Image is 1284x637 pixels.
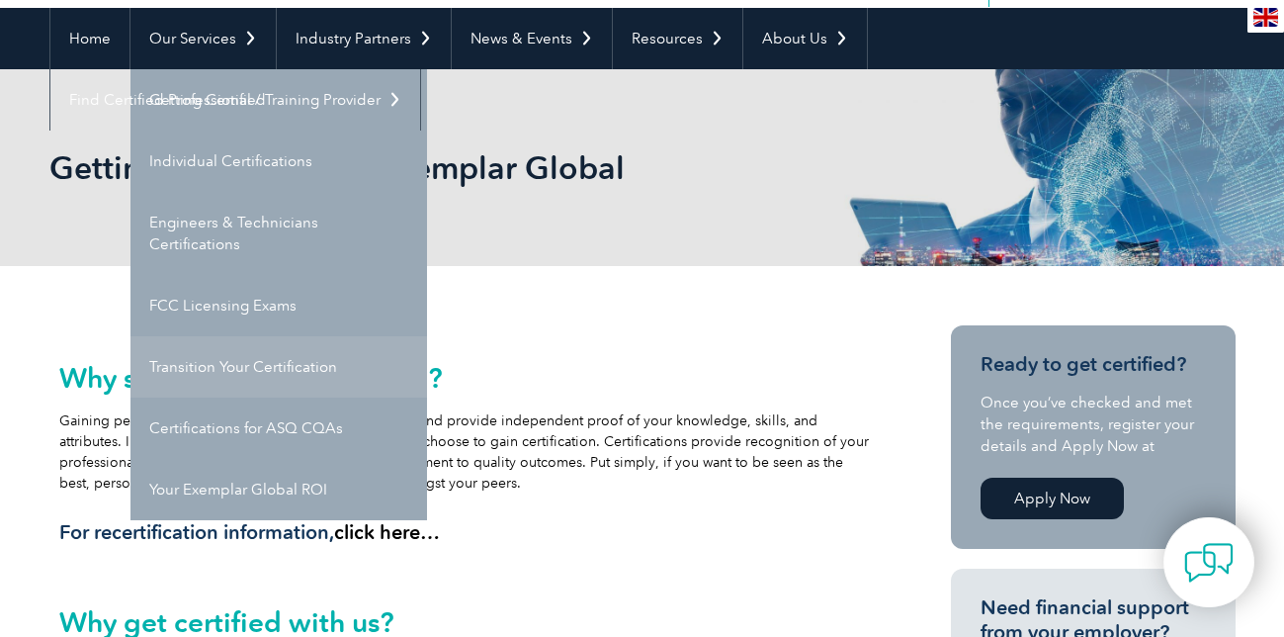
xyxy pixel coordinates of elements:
[1184,538,1234,588] img: contact-chat.png
[50,8,129,69] a: Home
[130,131,427,192] a: Individual Certifications
[130,275,427,336] a: FCC Licensing Exams
[49,148,809,187] h1: Getting Certified with Exemplar Global
[981,352,1206,377] h3: Ready to get certified?
[981,478,1124,519] a: Apply Now
[130,8,276,69] a: Our Services
[277,8,451,69] a: Industry Partners
[1253,8,1278,27] img: en
[334,520,440,544] a: click here…
[613,8,742,69] a: Resources
[130,459,427,520] a: Your Exemplar Global ROI
[130,398,427,459] a: Certifications for ASQ CQAs
[452,8,612,69] a: News & Events
[59,520,870,545] h3: For recertification information,
[50,69,420,131] a: Find Certified Professional / Training Provider
[743,8,867,69] a: About Us
[130,192,427,275] a: Engineers & Technicians Certifications
[59,362,870,545] div: Gaining personnel certification will enhance your career and provide independent proof of your kn...
[59,362,870,394] h2: Why should you get certified?
[130,336,427,398] a: Transition Your Certification
[981,392,1206,457] p: Once you’ve checked and met the requirements, register your details and Apply Now at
